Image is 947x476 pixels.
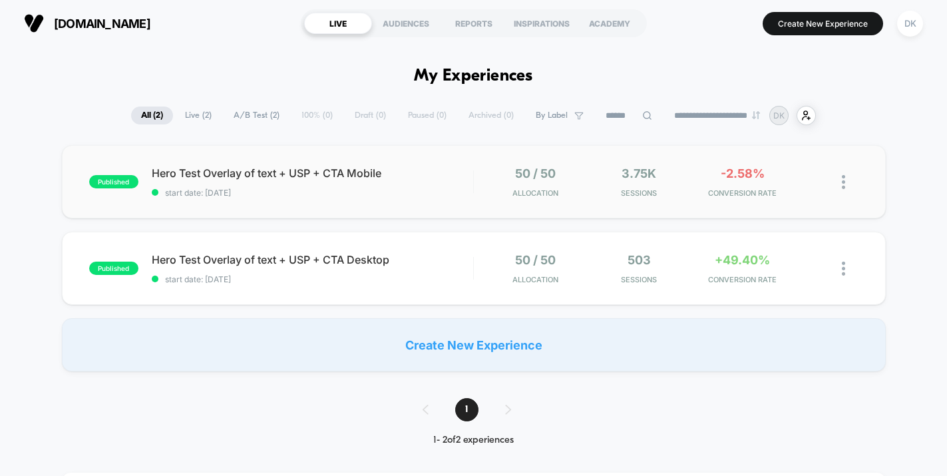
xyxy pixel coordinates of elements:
[515,166,556,180] span: 50 / 50
[152,253,473,266] span: Hero Test Overlay of text + USP + CTA Desktop
[331,247,361,262] div: Current time
[10,226,476,238] input: Seek
[226,120,258,152] button: Play, NEW DEMO 2025-VEED.mp4
[20,13,154,34] button: [DOMAIN_NAME]
[409,435,538,446] div: 1 - 2 of 2 experiences
[152,188,473,198] span: start date: [DATE]
[508,13,576,34] div: INSPIRATIONS
[897,11,923,37] div: DK
[89,262,138,275] span: published
[304,13,372,34] div: LIVE
[591,275,687,284] span: Sessions
[372,13,440,34] div: AUDIENCES
[175,107,222,124] span: Live ( 2 )
[7,244,28,265] button: Play, NEW DEMO 2025-VEED.mp4
[455,398,478,421] span: 1
[54,17,150,31] span: [DOMAIN_NAME]
[224,107,289,124] span: A/B Test ( 2 )
[694,188,791,198] span: CONVERSION RATE
[131,107,173,124] span: All ( 2 )
[893,10,927,37] button: DK
[62,318,886,371] div: Create New Experience
[152,166,473,180] span: Hero Test Overlay of text + USP + CTA Mobile
[622,166,656,180] span: 3.75k
[752,111,760,119] img: end
[152,274,473,284] span: start date: [DATE]
[842,262,845,276] img: close
[536,111,568,120] span: By Label
[773,111,785,120] p: DK
[628,253,651,267] span: 503
[440,13,508,34] div: REPORTS
[89,175,138,188] span: published
[24,13,44,33] img: Visually logo
[512,188,558,198] span: Allocation
[515,253,556,267] span: 50 / 50
[591,188,687,198] span: Sessions
[721,166,765,180] span: -2.58%
[715,253,770,267] span: +49.40%
[387,248,427,261] input: Volume
[842,175,845,189] img: close
[576,13,644,34] div: ACADEMY
[512,275,558,284] span: Allocation
[694,275,791,284] span: CONVERSION RATE
[763,12,883,35] button: Create New Experience
[414,67,533,86] h1: My Experiences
